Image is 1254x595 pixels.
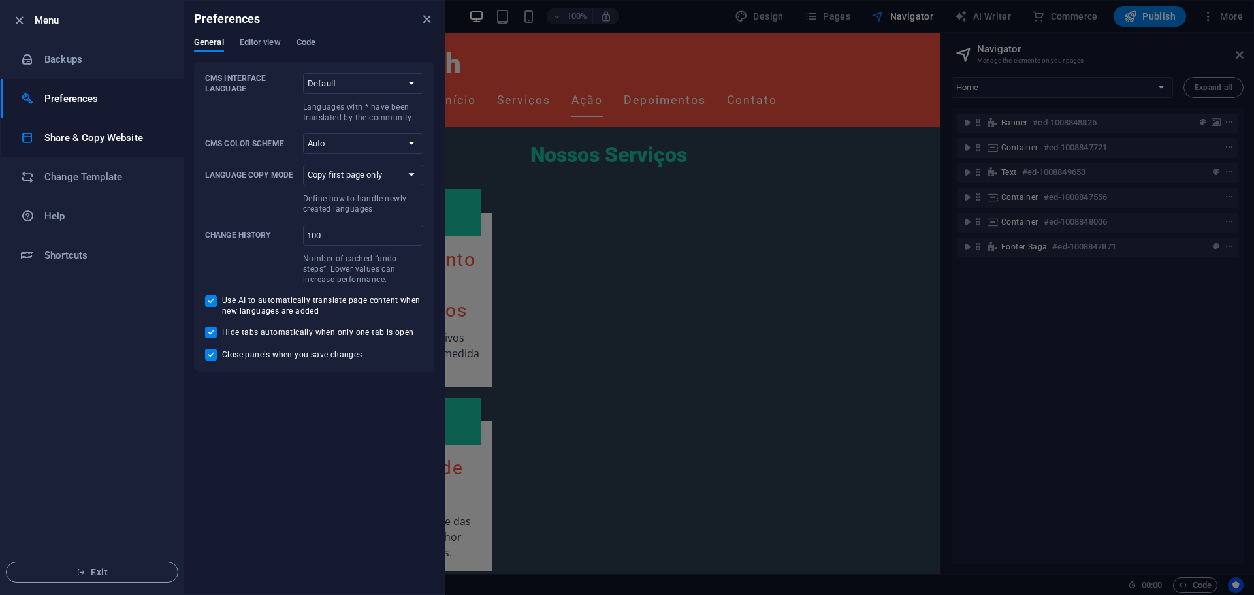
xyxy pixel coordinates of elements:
[205,138,298,149] p: CMS Color Scheme
[205,170,298,180] p: Language Copy Mode
[44,208,165,224] h6: Help
[205,73,298,94] p: CMS Interface Language
[44,248,165,263] h6: Shortcuts
[44,169,165,185] h6: Change Template
[297,35,315,53] span: Code
[35,12,173,28] h6: Menu
[44,130,165,146] h6: Share & Copy Website
[6,562,178,583] button: Exit
[419,11,434,27] button: close
[303,253,423,285] p: Number of cached “undo steps”. Lower values can increase performance.
[303,102,423,123] p: Languages with * have been translated by the community.
[303,165,423,185] select: Language Copy ModeDefine how to handle newly created languages.
[222,327,414,338] span: Hide tabs automatically when only one tab is open
[303,225,423,246] input: Change historyNumber of cached “undo steps”. Lower values can increase performance.
[17,567,167,577] span: Exit
[222,349,362,360] span: Close panels when you save changes
[44,52,165,67] h6: Backups
[205,230,298,240] p: Change history
[303,133,423,154] select: CMS Color Scheme
[194,37,434,62] div: Preferences
[240,35,281,53] span: Editor view
[194,35,224,53] span: General
[303,193,423,214] p: Define how to handle newly created languages.
[44,91,165,106] h6: Preferences
[1,197,184,236] a: Help
[194,11,261,27] h6: Preferences
[222,295,423,316] span: Use AI to automatically translate page content when new languages are added
[303,73,423,94] select: CMS Interface LanguageLanguages with * have been translated by the community.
